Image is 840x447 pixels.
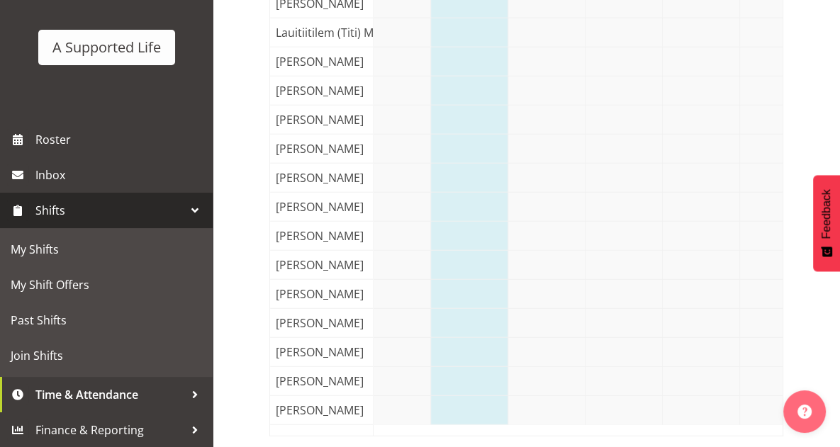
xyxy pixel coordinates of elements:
[273,402,366,419] span: [PERSON_NAME]
[820,189,833,239] span: Feedback
[273,344,366,361] span: [PERSON_NAME]
[273,198,366,215] span: [PERSON_NAME]
[35,164,206,186] span: Inbox
[273,285,366,302] span: [PERSON_NAME]
[11,239,202,260] span: My Shifts
[35,200,184,221] span: Shifts
[11,345,202,366] span: Join Shifts
[273,82,366,99] span: [PERSON_NAME]
[4,302,209,338] a: Past Shifts
[813,175,840,271] button: Feedback - Show survey
[273,111,366,128] span: [PERSON_NAME]
[273,373,366,390] span: [PERSON_NAME]
[4,232,209,267] a: My Shifts
[11,274,202,295] span: My Shift Offers
[35,419,184,441] span: Finance & Reporting
[273,24,395,41] span: Lauitiitilem (Titi) Maiai
[273,256,366,273] span: [PERSON_NAME]
[273,169,366,186] span: [PERSON_NAME]
[4,338,209,373] a: Join Shifts
[4,267,209,302] a: My Shift Offers
[273,140,366,157] span: [PERSON_NAME]
[35,129,206,150] span: Roster
[797,404,812,419] img: help-xxl-2.png
[273,227,366,244] span: [PERSON_NAME]
[273,315,366,332] span: [PERSON_NAME]
[35,384,184,405] span: Time & Attendance
[11,310,202,331] span: Past Shifts
[52,37,161,58] div: A Supported Life
[273,53,366,70] span: [PERSON_NAME]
